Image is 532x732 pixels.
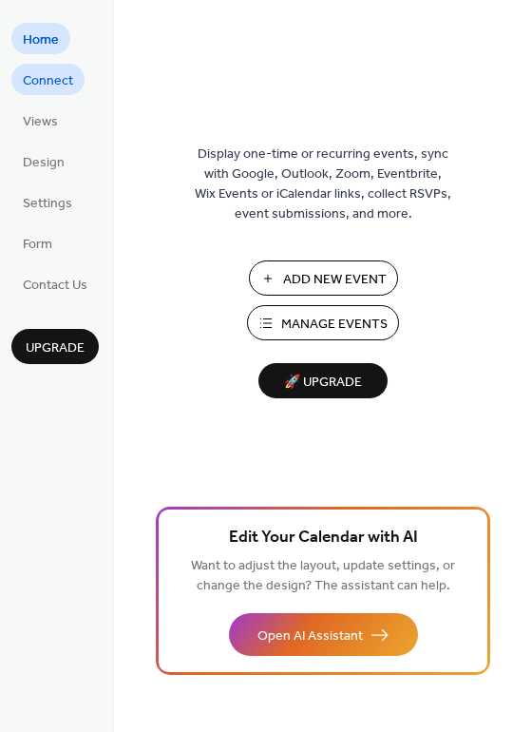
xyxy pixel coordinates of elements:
span: Want to adjust the layout, update settings, or change the design? The assistant can help. [191,553,455,599]
span: 🚀 Upgrade [270,370,376,395]
span: Upgrade [26,338,85,358]
a: Views [11,105,69,136]
a: Contact Us [11,268,99,299]
a: Home [11,23,70,54]
span: Display one-time or recurring events, sync with Google, Outlook, Zoom, Eventbrite, Wix Events or ... [195,144,451,224]
span: Connect [23,71,73,91]
a: Settings [11,186,84,218]
span: Form [23,235,52,255]
span: Add New Event [283,270,387,290]
span: Edit Your Calendar with AI [229,525,418,551]
a: Connect [11,64,85,95]
a: Design [11,145,76,177]
span: Open AI Assistant [257,626,363,646]
span: Settings [23,194,72,214]
button: Open AI Assistant [229,613,418,656]
button: 🚀 Upgrade [258,363,388,398]
span: Contact Us [23,276,87,296]
a: Form [11,227,64,259]
span: Views [23,112,58,132]
span: Design [23,153,65,173]
button: Manage Events [247,305,399,340]
span: Manage Events [281,315,388,335]
button: Add New Event [249,260,398,296]
button: Upgrade [11,329,99,364]
span: Home [23,30,59,50]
